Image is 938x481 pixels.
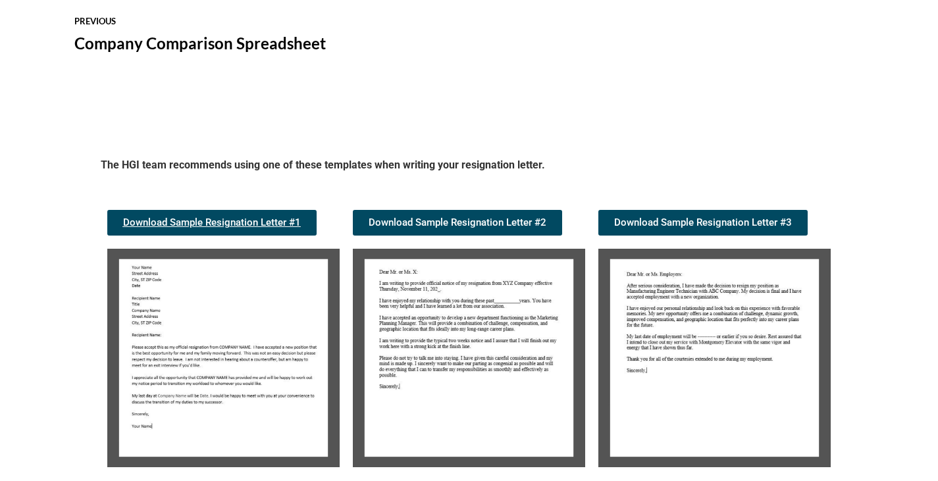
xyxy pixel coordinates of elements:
[353,210,562,236] a: Download Sample Resignation Letter #2
[74,32,469,55] div: Company Comparison Spreadsheet
[101,158,838,177] h5: The HGI team recommends using one of these templates when writing your resignation letter.
[107,210,317,236] a: Download Sample Resignation Letter #1
[598,210,808,236] a: Download Sample Resignation Letter #3
[614,218,792,228] span: Download Sample Resignation Letter #3
[74,4,469,67] a: previous Company Comparison Spreadsheet
[369,218,546,228] span: Download Sample Resignation Letter #2
[74,17,469,26] div: previous
[123,218,301,228] span: Download Sample Resignation Letter #1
